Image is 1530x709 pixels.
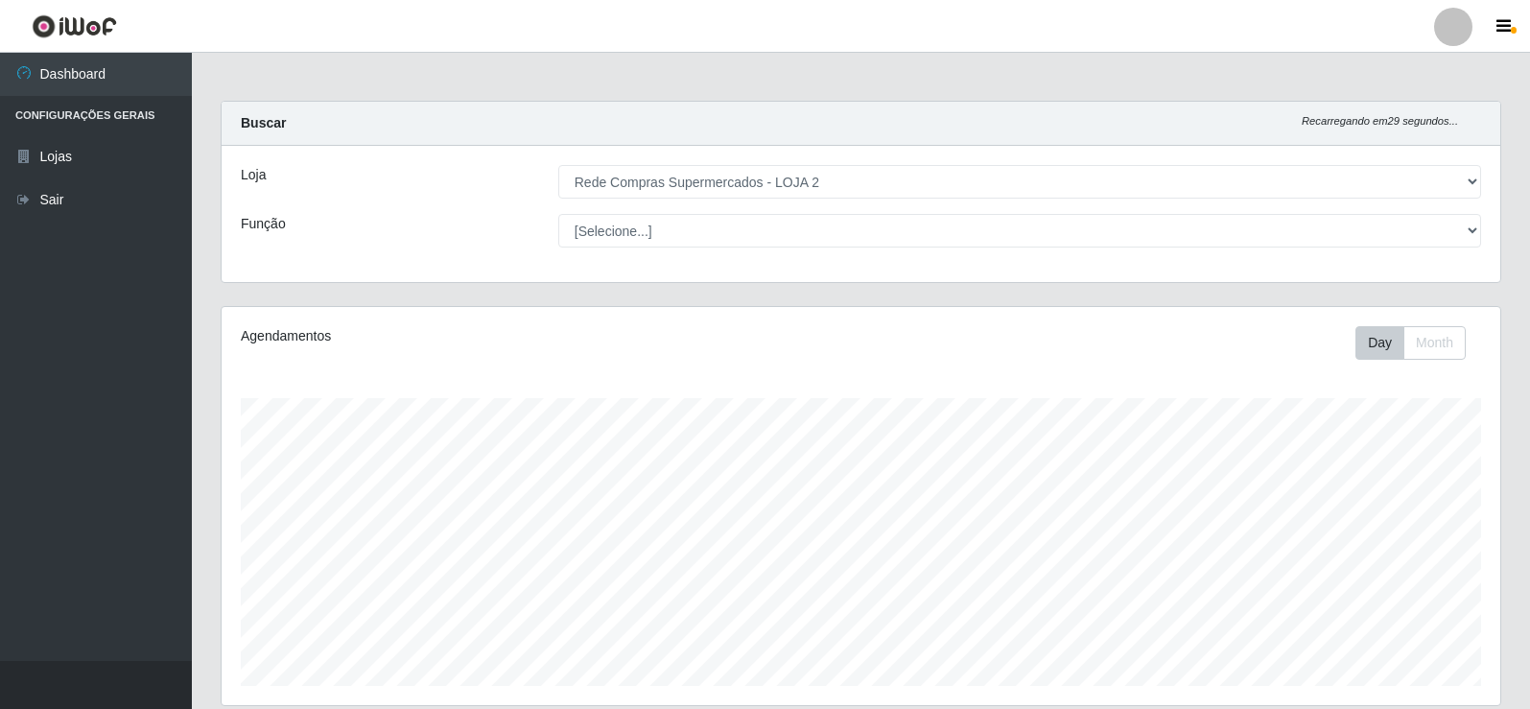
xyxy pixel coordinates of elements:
[241,214,286,234] label: Função
[1403,326,1466,360] button: Month
[1355,326,1404,360] button: Day
[241,326,741,346] div: Agendamentos
[241,165,266,185] label: Loja
[241,115,286,130] strong: Buscar
[1355,326,1481,360] div: Toolbar with button groups
[1302,115,1458,127] i: Recarregando em 29 segundos...
[1355,326,1466,360] div: First group
[32,14,117,38] img: CoreUI Logo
